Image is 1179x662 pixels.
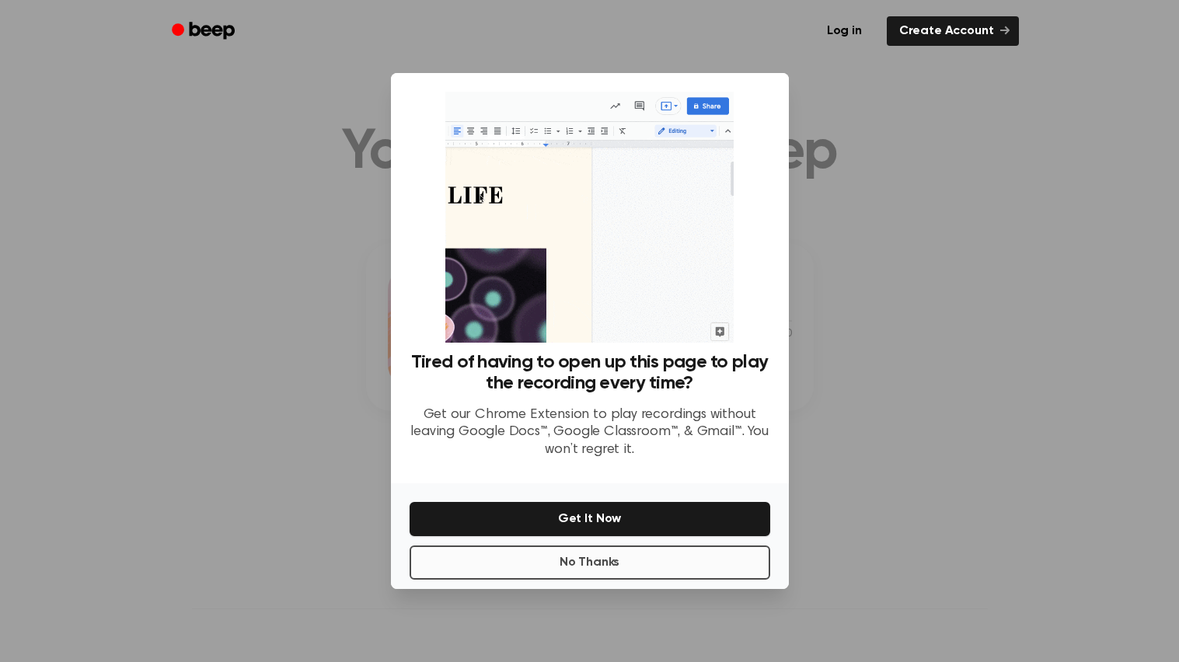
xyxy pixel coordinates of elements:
[887,16,1019,46] a: Create Account
[811,13,877,49] a: Log in
[161,16,249,47] a: Beep
[410,406,770,459] p: Get our Chrome Extension to play recordings without leaving Google Docs™, Google Classroom™, & Gm...
[445,92,734,343] img: Beep extension in action
[410,502,770,536] button: Get It Now
[410,545,770,580] button: No Thanks
[410,352,770,394] h3: Tired of having to open up this page to play the recording every time?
